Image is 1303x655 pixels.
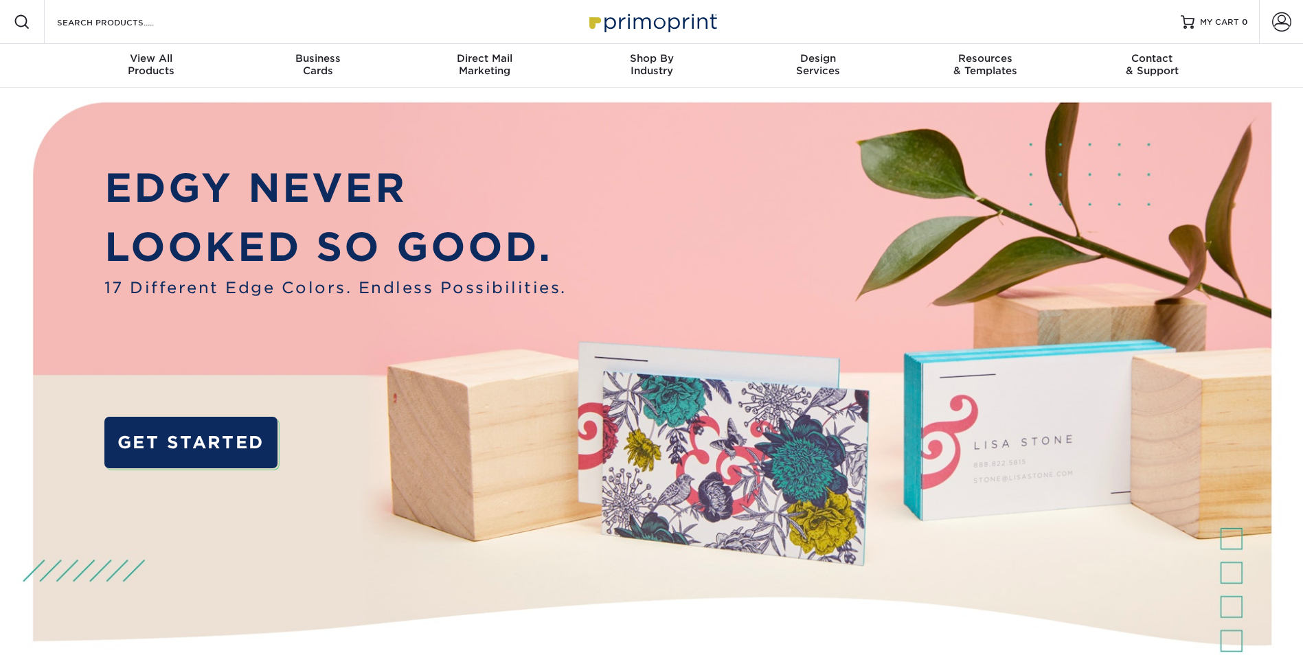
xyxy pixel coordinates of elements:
[735,52,902,77] div: Services
[1069,52,1236,65] span: Contact
[104,159,567,217] p: EDGY NEVER
[568,52,735,77] div: Industry
[735,52,902,65] span: Design
[104,417,277,468] a: GET STARTED
[104,276,567,299] span: 17 Different Edge Colors. Endless Possibilities.
[104,218,567,276] p: LOOKED SO GOOD.
[568,52,735,65] span: Shop By
[902,52,1069,65] span: Resources
[735,44,902,88] a: DesignServices
[56,14,190,30] input: SEARCH PRODUCTS.....
[1069,44,1236,88] a: Contact& Support
[234,52,401,65] span: Business
[568,44,735,88] a: Shop ByIndustry
[401,52,568,65] span: Direct Mail
[1069,52,1236,77] div: & Support
[68,44,235,88] a: View AllProducts
[902,44,1069,88] a: Resources& Templates
[1242,17,1248,27] span: 0
[401,44,568,88] a: Direct MailMarketing
[234,44,401,88] a: BusinessCards
[583,7,721,36] img: Primoprint
[68,52,235,65] span: View All
[902,52,1069,77] div: & Templates
[1200,16,1239,28] span: MY CART
[68,52,235,77] div: Products
[401,52,568,77] div: Marketing
[234,52,401,77] div: Cards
